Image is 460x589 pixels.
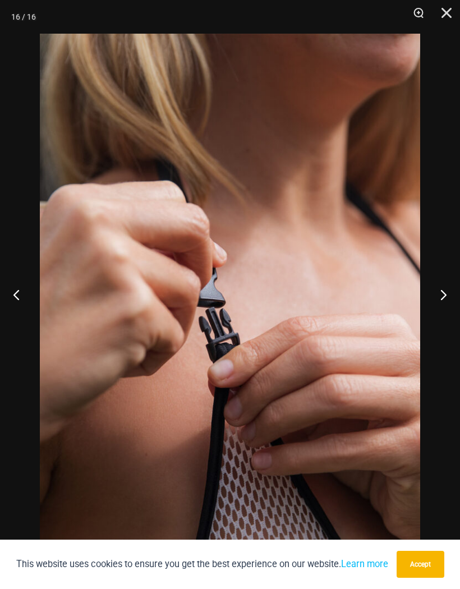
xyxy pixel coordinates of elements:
[11,8,36,25] div: 16 / 16
[16,556,388,572] p: This website uses cookies to ensure you get the best experience on our website.
[397,551,444,578] button: Accept
[341,559,388,569] a: Learn more
[418,266,460,323] button: Next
